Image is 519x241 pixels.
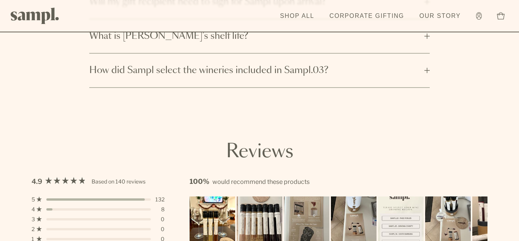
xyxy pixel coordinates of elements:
[190,177,209,185] strong: 100%
[155,217,165,222] div: 0
[89,19,430,53] button: What is [PERSON_NAME]’s shelf life?
[212,178,310,185] span: would recommend these products
[326,8,408,24] a: Corporate Gifting
[32,207,35,212] span: 4
[32,176,42,187] span: 4.9
[32,227,35,232] span: 2
[89,30,420,42] span: What is [PERSON_NAME]’s shelf life?
[32,217,35,222] span: 3
[155,207,165,212] div: 8
[276,8,318,24] a: Shop All
[92,177,146,186] div: Based on 140 reviews
[32,197,35,202] span: 5
[416,8,465,24] a: Our Story
[155,197,165,202] div: 132
[11,8,59,24] img: Sampl logo
[155,227,165,232] div: 0
[89,64,420,77] span: How did Sampl select the wineries included in Sampl.03?
[89,54,430,87] button: How did Sampl select the wineries included in Sampl.03?
[24,143,495,161] h2: Reviews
